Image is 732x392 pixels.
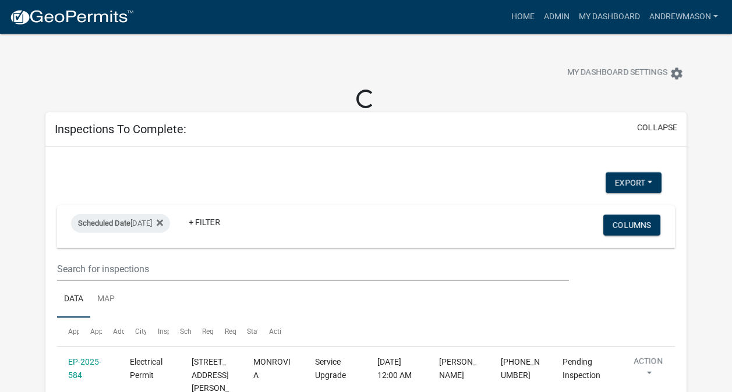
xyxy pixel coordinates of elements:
datatable-header-cell: City [124,318,146,345]
a: EP-2025-584 [68,357,101,380]
span: Address [113,327,139,336]
a: My Dashboard [574,6,645,28]
a: Admin [539,6,574,28]
div: [DATE] [71,214,170,233]
span: Scheduled Date [78,219,130,227]
span: Electrical Permit [130,357,162,380]
span: Application [68,327,104,336]
span: Application Type [90,327,143,336]
span: David R Zimmer [439,357,476,380]
h5: Inspections To Complete: [55,122,186,136]
button: My Dashboard Settingssettings [558,62,693,84]
i: settings [670,66,684,80]
datatable-header-cell: Scheduled Time [169,318,191,345]
button: Action [624,355,672,384]
datatable-header-cell: Status [236,318,258,345]
span: MONROVIA [253,357,291,380]
input: Search for inspections [57,257,569,281]
a: + Filter [179,212,229,233]
datatable-header-cell: Requestor Phone [213,318,235,345]
datatable-header-cell: Inspection Type [146,318,168,345]
span: My Dashboard Settings [567,66,667,80]
a: Home [507,6,539,28]
datatable-header-cell: Address [102,318,124,345]
datatable-header-cell: Application Type [79,318,101,345]
span: Requestor Name [202,327,254,336]
span: Requestor Phone [225,327,278,336]
span: Scheduled Time [180,327,230,336]
datatable-header-cell: Application [57,318,79,345]
a: Map [90,281,122,318]
span: 09/11/2025, 12:00 AM [377,357,412,380]
a: AndrewMason [645,6,723,28]
a: Data [57,281,90,318]
span: Status [247,327,267,336]
span: Actions [269,327,293,336]
span: 317-538-9551 [501,357,540,380]
datatable-header-cell: Requestor Name [191,318,213,345]
button: Export [606,172,662,193]
span: Pending Inspection [563,357,600,380]
datatable-header-cell: Actions [258,318,280,345]
span: City [135,327,147,336]
button: Columns [603,215,660,236]
span: Inspection Type [158,327,207,336]
button: collapse [637,122,677,134]
span: Service Upgrade [315,357,346,380]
